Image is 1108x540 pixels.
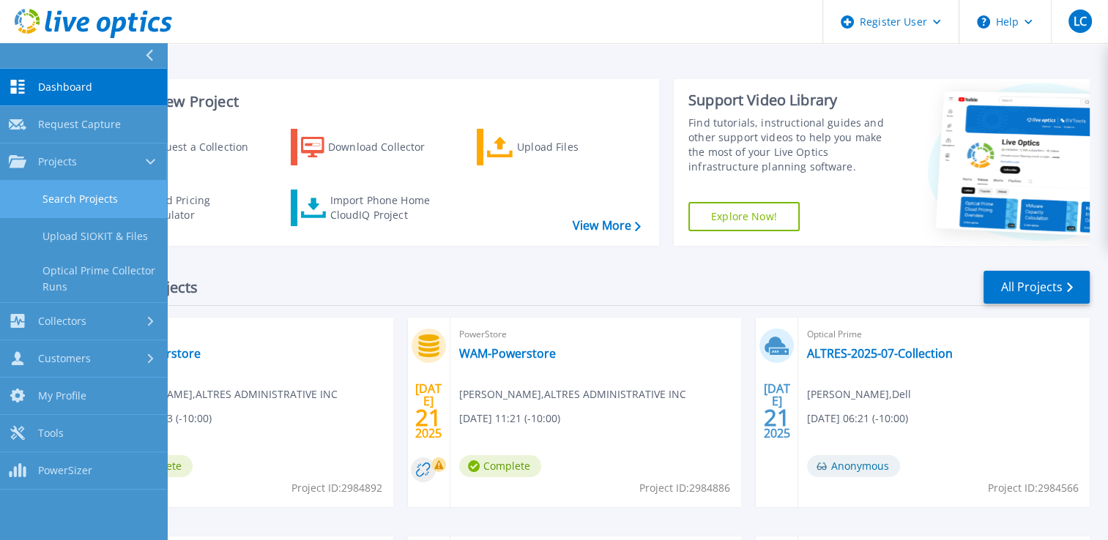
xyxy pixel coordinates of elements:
[38,80,92,94] span: Dashboard
[807,386,911,402] span: [PERSON_NAME] , Dell
[688,202,800,231] a: Explore Now!
[517,132,634,162] div: Upload Files
[104,190,267,226] a: Cloud Pricing Calculator
[104,94,640,110] h3: Start a New Project
[807,410,908,427] span: [DATE] 06:21 (-10:00)
[144,193,261,222] div: Cloud Pricing Calculator
[415,411,442,424] span: 21
[688,116,897,174] div: Find tutorials, instructional guides and other support videos to help you make the most of your L...
[38,389,86,402] span: My Profile
[477,129,640,165] a: Upload Files
[988,480,1079,496] span: Project ID: 2984566
[459,410,560,427] span: [DATE] 11:21 (-10:00)
[807,455,900,477] span: Anonymous
[459,346,556,361] a: WAM-Powerstore
[1073,15,1086,27] span: LC
[38,155,77,168] span: Projects
[38,118,121,131] span: Request Capture
[111,326,384,342] span: PowerStore
[104,129,267,165] a: Request a Collection
[573,219,641,233] a: View More
[459,386,686,402] span: [PERSON_NAME] , ALTRES ADMINISTRATIVE INC
[328,132,445,162] div: Download Collector
[459,455,541,477] span: Complete
[639,480,730,496] span: Project ID: 2984886
[38,315,86,328] span: Collectors
[330,193,444,222] div: Import Phone Home CloudIQ Project
[984,271,1090,304] a: All Projects
[38,464,92,477] span: PowerSizer
[414,384,442,438] div: [DATE] 2025
[764,411,790,424] span: 21
[291,129,454,165] a: Download Collector
[146,132,263,162] div: Request a Collection
[459,326,733,342] span: PowerStore
[763,384,791,438] div: [DATE] 2025
[688,91,897,110] div: Support Video Library
[807,346,953,361] a: ALTRES-2025-07-Collection
[291,480,382,496] span: Project ID: 2984892
[111,386,338,402] span: [PERSON_NAME] , ALTRES ADMINISTRATIVE INC
[38,427,64,440] span: Tools
[807,326,1081,342] span: Optical Prime
[38,352,91,365] span: Customers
